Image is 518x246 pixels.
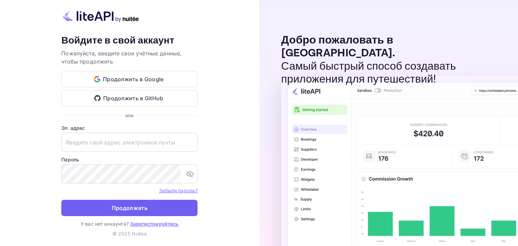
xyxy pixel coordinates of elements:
ya-tr-span: Продолжить в Google [103,75,164,84]
ya-tr-span: Продолжить в GitHub [103,94,163,103]
ya-tr-span: Пожалуйста, введите свои учётные данные, чтобы продолжить [61,50,182,65]
ya-tr-span: Добро пожаловать в [GEOGRAPHIC_DATA]. [281,33,395,60]
img: liteapi [61,9,140,22]
a: Зарегистрируйтесь [130,221,178,227]
ya-tr-span: или [125,112,134,118]
ya-tr-span: Продолжать [112,204,147,213]
ya-tr-span: У вас нет аккаунта? [81,221,129,227]
ya-tr-span: © 2025 Nuitee [112,231,147,236]
ya-tr-span: Самый быстрый способ создавать приложения для путешествий! [281,59,456,86]
input: Введите свой адрес электронной почты [61,133,198,152]
ya-tr-span: Войдите в свой аккаунт [61,34,174,47]
button: Продолжить в Google [61,71,198,87]
ya-tr-span: Забыли пароль? [159,188,198,193]
a: Забыли пароль? [159,187,198,194]
ya-tr-span: Эл. адрес [61,125,85,131]
button: переключить видимость пароля [183,167,197,181]
ya-tr-span: Пароль [61,157,79,162]
button: Продолжать [61,200,198,216]
button: Продолжить в GitHub [61,90,198,106]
